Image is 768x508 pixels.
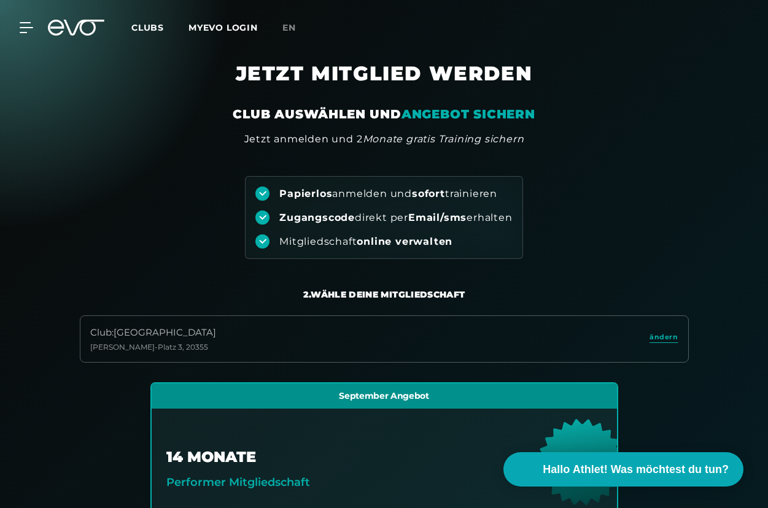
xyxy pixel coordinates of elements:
strong: Papierlos [279,188,332,199]
span: en [282,22,296,33]
span: ändern [650,332,678,342]
div: Jetzt anmelden und 2 [244,132,524,147]
a: Clubs [131,21,188,33]
a: en [282,21,311,35]
div: Club : [GEOGRAPHIC_DATA] [90,326,216,340]
span: Hallo Athlet! Was möchtest du tun? [543,461,729,478]
em: Monate gratis Training sichern [363,133,524,145]
a: ändern [650,332,678,346]
div: direkt per erhalten [279,211,512,225]
strong: sofort [412,188,445,199]
h1: JETZT MITGLIED WERDEN [102,61,667,106]
span: Clubs [131,22,164,33]
strong: online verwalten [357,236,452,247]
button: Hallo Athlet! Was möchtest du tun? [503,452,743,487]
em: ANGEBOT SICHERN [401,107,535,121]
div: anmelden und trainieren [279,187,497,201]
div: Mitgliedschaft [279,235,452,248]
div: [PERSON_NAME]-Platz 3 , 20355 [90,342,216,352]
div: 2. Wähle deine Mitgliedschaft [303,288,465,301]
strong: Email/sms [408,212,467,223]
div: CLUB AUSWÄHLEN UND [233,106,535,123]
strong: Zugangscode [279,212,355,223]
a: MYEVO LOGIN [188,22,258,33]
